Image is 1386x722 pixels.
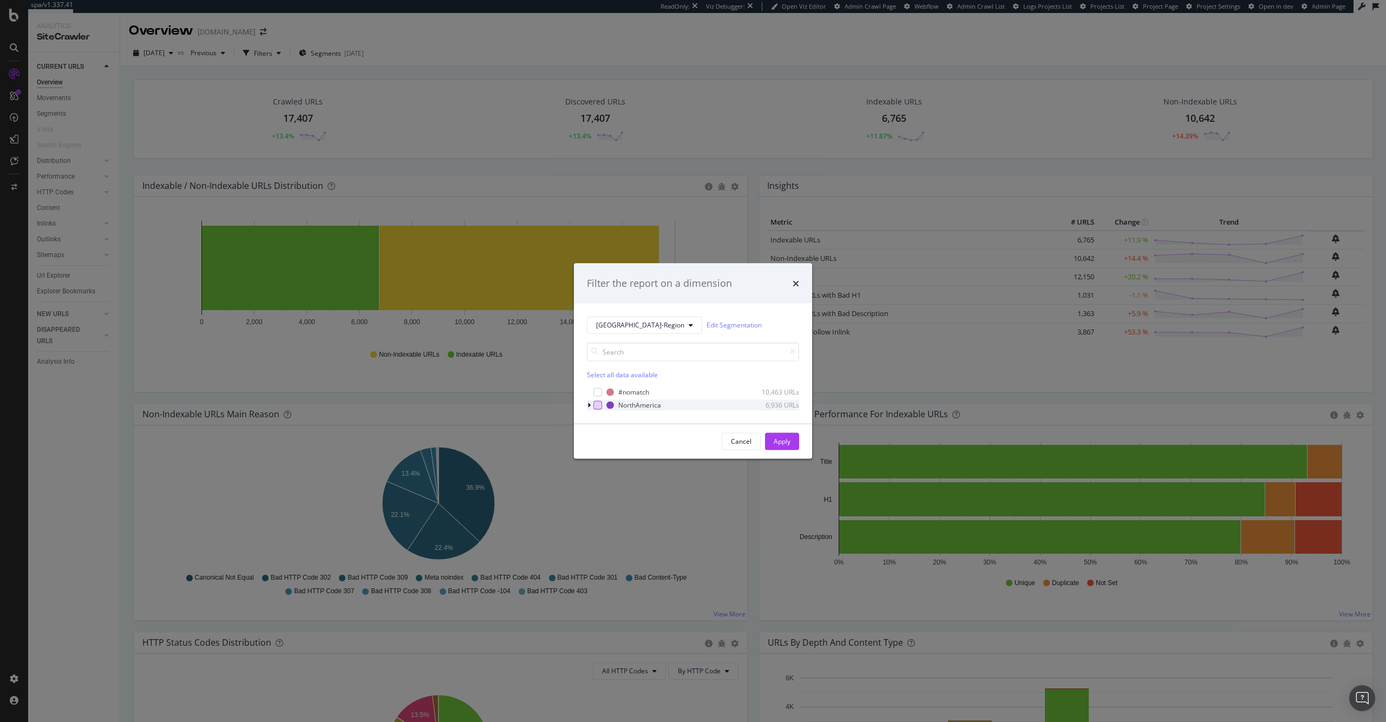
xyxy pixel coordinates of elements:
div: modal [574,264,812,459]
a: Edit Segmentation [707,319,762,331]
button: Cancel [722,432,761,450]
div: 6,936 URLs [746,401,799,410]
div: 10,463 URLs [746,388,799,397]
button: [GEOGRAPHIC_DATA]-Region [587,316,702,333]
div: times [793,277,799,291]
div: #nomatch [618,388,649,397]
div: Apply [774,437,790,446]
div: Open Intercom Messenger [1349,685,1375,711]
button: Apply [765,432,799,450]
span: North-America-Region [596,320,684,330]
div: Cancel [731,437,751,446]
input: Search [587,342,799,361]
div: NorthAmerica [618,401,661,410]
div: Filter the report on a dimension [587,277,732,291]
div: Select all data available [587,370,799,379]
